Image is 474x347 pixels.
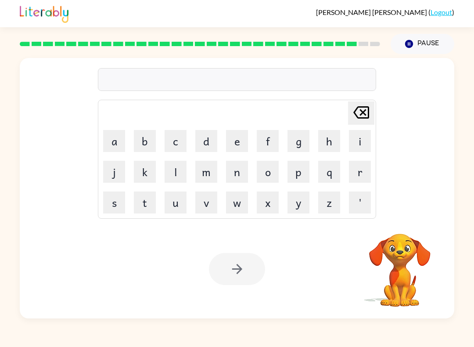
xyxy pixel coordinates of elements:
button: b [134,130,156,152]
button: e [226,130,248,152]
button: r [349,161,371,183]
button: y [287,192,309,213]
button: h [318,130,340,152]
button: v [195,192,217,213]
img: Literably [20,4,68,23]
button: l [165,161,187,183]
button: u [165,192,187,213]
video: Your browser must support playing .mp4 files to use Literably. Please try using another browser. [356,220,444,308]
button: s [103,192,125,213]
button: c [165,130,187,152]
button: p [287,161,309,183]
button: o [257,161,279,183]
a: Logout [431,8,452,16]
button: j [103,161,125,183]
button: w [226,192,248,213]
button: k [134,161,156,183]
button: d [195,130,217,152]
button: g [287,130,309,152]
button: m [195,161,217,183]
button: n [226,161,248,183]
button: z [318,192,340,213]
button: f [257,130,279,152]
button: i [349,130,371,152]
button: t [134,192,156,213]
button: ' [349,192,371,213]
button: a [103,130,125,152]
button: Pause [391,34,454,54]
div: ( ) [316,8,454,16]
button: x [257,192,279,213]
button: q [318,161,340,183]
span: [PERSON_NAME] [PERSON_NAME] [316,8,428,16]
